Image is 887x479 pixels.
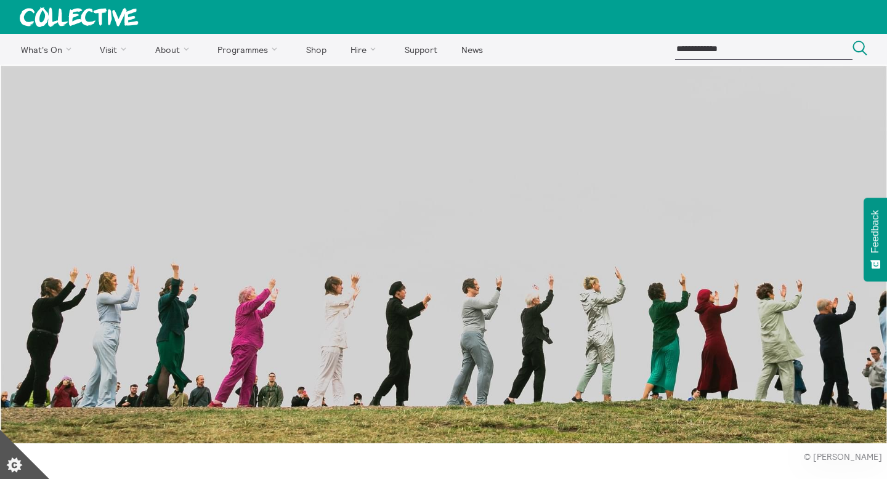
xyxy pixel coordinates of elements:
a: Shop [295,34,337,65]
a: Hire [340,34,392,65]
a: Visit [89,34,142,65]
span: Feedback [870,210,881,253]
a: Support [394,34,448,65]
a: What's On [10,34,87,65]
a: Programmes [207,34,293,65]
button: Feedback - Show survey [864,198,887,281]
a: News [450,34,493,65]
a: About [144,34,205,65]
